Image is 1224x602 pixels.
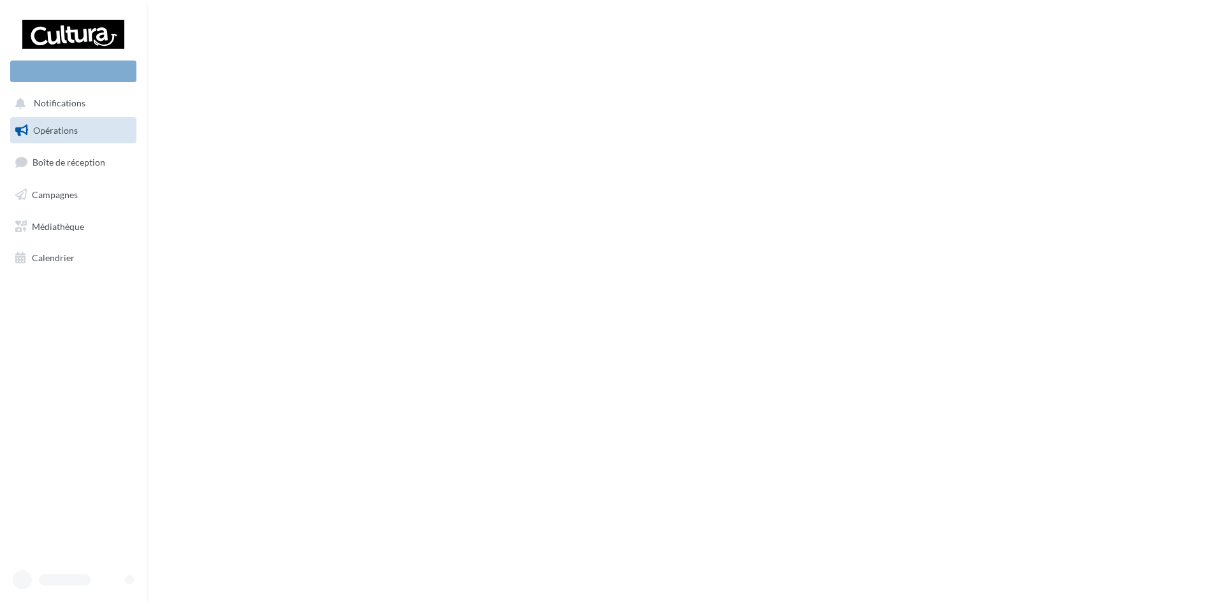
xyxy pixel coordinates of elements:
span: Calendrier [32,252,75,263]
a: Campagnes [8,182,139,208]
span: Campagnes [32,189,78,200]
a: Boîte de réception [8,148,139,176]
span: Notifications [34,98,85,109]
span: Médiathèque [32,220,84,231]
span: Boîte de réception [33,157,105,168]
a: Opérations [8,117,139,144]
a: Médiathèque [8,213,139,240]
div: Nouvelle campagne [10,61,136,82]
a: Calendrier [8,245,139,271]
span: Opérations [33,125,78,136]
